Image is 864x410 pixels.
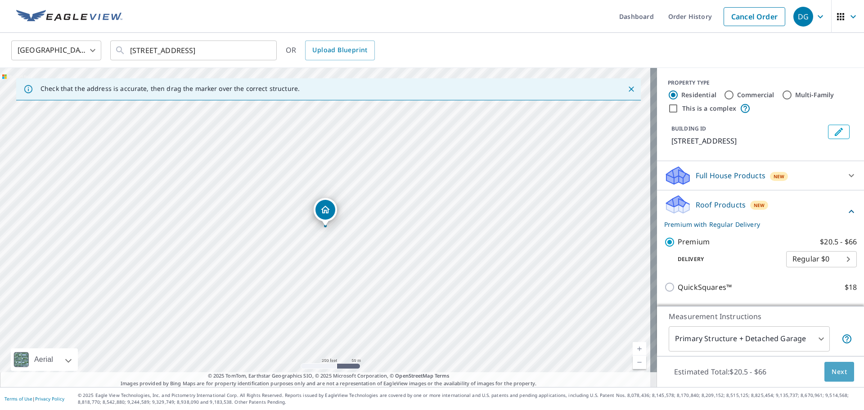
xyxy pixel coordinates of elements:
[793,7,813,27] div: DG
[11,348,78,371] div: Aerial
[682,104,736,113] label: This is a complex
[671,135,824,146] p: [STREET_ADDRESS]
[40,85,300,93] p: Check that the address is accurate, then drag the marker over the correct structure.
[395,372,433,379] a: OpenStreetMap
[4,396,32,402] a: Terms of Use
[671,125,706,132] p: BUILDING ID
[4,396,64,401] p: |
[832,366,847,378] span: Next
[828,125,850,139] button: Edit building 1
[11,38,101,63] div: [GEOGRAPHIC_DATA]
[35,396,64,402] a: Privacy Policy
[633,342,646,356] a: Current Level 17, Zoom In
[669,311,852,322] p: Measurement Instructions
[668,79,853,87] div: PROPERTY TYPE
[664,165,857,186] div: Full House ProductsNew
[664,255,786,263] p: Delivery
[314,198,337,226] div: Dropped pin, building 1, Residential property, 3535 S Memorial Ave Nags Head, NC 27959
[845,282,857,293] p: $18
[625,83,637,95] button: Close
[312,45,367,56] span: Upload Blueprint
[305,41,374,60] a: Upload Blueprint
[696,170,765,181] p: Full House Products
[667,362,774,382] p: Estimated Total: $20.5 - $66
[664,220,846,229] p: Premium with Regular Delivery
[130,38,258,63] input: Search by address or latitude-longitude
[16,10,122,23] img: EV Logo
[724,7,785,26] a: Cancel Order
[678,282,732,293] p: QuickSquares™
[678,236,710,248] p: Premium
[696,199,746,210] p: Roof Products
[78,392,859,405] p: © 2025 Eagle View Technologies, Inc. and Pictometry International Corp. All Rights Reserved. Repo...
[737,90,774,99] label: Commercial
[435,372,450,379] a: Terms
[820,236,857,248] p: $20.5 - $66
[774,173,785,180] span: New
[664,194,857,229] div: Roof ProductsNewPremium with Regular Delivery
[786,247,857,272] div: Regular $0
[286,41,375,60] div: OR
[208,372,450,380] span: © 2025 TomTom, Earthstar Geographics SIO, © 2025 Microsoft Corporation, ©
[681,90,716,99] label: Residential
[795,90,834,99] label: Multi-Family
[633,356,646,369] a: Current Level 17, Zoom Out
[754,202,765,209] span: New
[824,362,854,382] button: Next
[31,348,56,371] div: Aerial
[841,333,852,344] span: Your report will include the primary structure and a detached garage if one exists.
[669,326,830,351] div: Primary Structure + Detached Garage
